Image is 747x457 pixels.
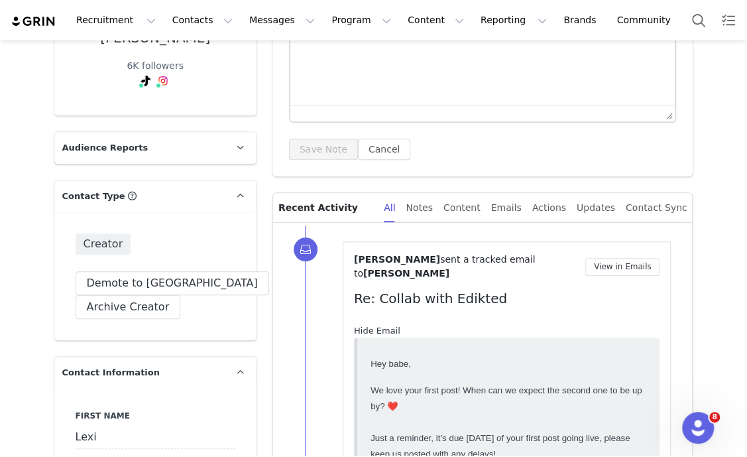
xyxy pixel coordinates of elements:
a: Community [609,5,685,35]
a: [URL][DOMAIN_NAME] [15,342,113,353]
span: Your order is being processed and will be on it's way to you shortly :) [15,226,274,245]
span: Contact Information [62,366,160,379]
div: Press the Up and Down arrow keys to resize the editor. [661,105,675,121]
span: Thanks! [5,130,36,140]
button: Reporting [473,5,555,35]
span: 8 [709,412,720,423]
span: , [48,206,50,216]
span: [PERSON_NAME] [354,254,440,265]
span: Audience Reports [62,141,148,155]
button: Archive Creator [76,295,181,319]
span: Contact Type [62,190,125,203]
strong: LEXISHERRELLL10 [159,255,241,265]
span: Just a reminder, it’s due [DATE] of your first post going live, please keep us posted with any de... [5,88,264,113]
button: Recruitment [68,5,164,35]
span: Here is your 10% off discount code = [15,255,241,265]
button: Contacts [164,5,241,35]
p: Lily [15,430,282,441]
div: 6K followers [127,59,184,73]
button: Search [684,5,713,35]
div: Notes [406,193,432,223]
button: View in Emails [585,258,660,276]
label: First Name [76,410,235,422]
a: [EMAIL_ADDRESS][DOMAIN_NAME] [5,175,258,196]
a: Tasks [714,5,743,35]
span: Creator [76,233,131,255]
button: Demote to [GEOGRAPHIC_DATA] [76,271,269,295]
span: Hey [15,206,30,216]
div: Contact Sync [626,193,687,223]
div: [PERSON_NAME] [100,31,210,46]
iframe: Intercom live chat [682,412,714,444]
span: sent a tracked email to [354,254,536,279]
span: [PERSON_NAME] [363,268,449,279]
button: Save Note [289,139,358,160]
span: Hey babe, [5,13,46,23]
div: Updates [577,193,615,223]
div: Emails [491,193,522,223]
div: [DATE][DATE] 5:00 AM campus edikted < > wrote: [5,175,282,196]
span: We love your first post! When can we expect the second one to be up by? ❤️ [5,40,276,66]
span: Thank you! [15,411,58,421]
div: All [384,193,395,223]
p: Lexi [15,206,282,216]
div: Content [443,193,481,223]
span: Please view your requirements for this collab by clicking on the following link [15,313,260,333]
span: If there are any issues or questions regarding your package or clothing once the items arrive ple... [15,372,258,402]
button: Program [323,5,399,35]
span: Your discount code be mentioned in the caption of all of your content, and posts that are without... [15,274,270,304]
button: Content [400,5,472,35]
img: instagram.svg [158,76,168,86]
button: Messages [241,5,323,35]
button: Cancel [358,139,410,160]
strong: must [89,274,111,284]
a: Hide Email [354,326,400,336]
p: Re: Collab with Edikted [354,289,660,308]
a: Brands [555,5,608,35]
div: Actions [532,193,566,223]
span: , to ensure all your content meets the posting requirements! [15,343,258,363]
img: grin logo [11,15,57,28]
p: Recent Activity [278,193,373,222]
